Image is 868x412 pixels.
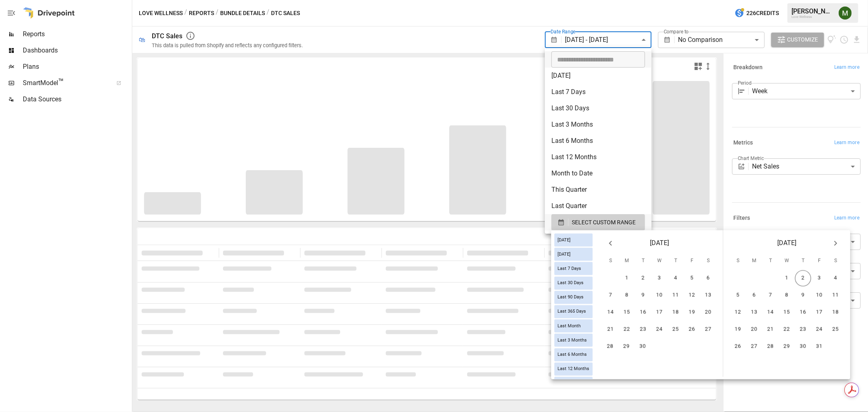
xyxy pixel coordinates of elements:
[795,287,811,304] button: 9
[554,334,593,347] div: Last 3 Months
[545,182,652,198] li: This Quarter
[619,305,635,321] button: 15
[701,253,715,270] span: Saturday
[554,377,593,390] div: Last Year
[684,305,700,321] button: 19
[828,253,843,270] span: Saturday
[619,270,635,287] button: 1
[811,270,828,287] button: 3
[684,270,700,287] button: 5
[554,352,590,357] span: Last 6 Months
[545,149,652,165] li: Last 12 Months
[603,287,619,304] button: 7
[795,322,811,338] button: 23
[730,339,746,355] button: 26
[652,322,668,338] button: 24
[554,291,593,304] div: Last 90 Days
[763,287,779,304] button: 7
[635,270,652,287] button: 2
[554,309,589,314] span: Last 365 Days
[650,238,669,249] span: [DATE]
[545,84,652,100] li: Last 7 Days
[700,305,717,321] button: 20
[779,270,795,287] button: 1
[652,270,668,287] button: 3
[554,295,587,300] span: Last 90 Days
[668,305,684,321] button: 18
[635,339,651,355] button: 30
[668,253,683,270] span: Thursday
[603,253,618,270] span: Sunday
[763,322,779,338] button: 21
[554,237,574,243] span: [DATE]
[545,116,652,133] li: Last 3 Months
[779,322,795,338] button: 22
[554,366,593,372] span: Last 12 Months
[554,348,593,361] div: Last 6 Months
[554,337,590,343] span: Last 3 Months
[777,238,796,249] span: [DATE]
[652,253,667,270] span: Wednesday
[619,322,635,338] button: 22
[828,305,844,321] button: 18
[619,339,635,355] button: 29
[746,322,763,338] button: 20
[545,198,652,214] li: Last Quarter
[551,214,645,230] button: SELECT CUSTOM RANGE
[636,253,650,270] span: Tuesday
[828,322,844,338] button: 25
[779,305,795,321] button: 15
[554,248,593,261] div: [DATE]
[811,305,828,321] button: 17
[652,305,668,321] button: 17
[554,320,593,333] div: Last Month
[795,339,811,355] button: 30
[652,287,668,304] button: 10
[668,287,684,304] button: 11
[746,287,763,304] button: 6
[635,322,652,338] button: 23
[619,253,634,270] span: Monday
[763,253,778,270] span: Tuesday
[554,276,593,289] div: Last 30 Days
[747,253,761,270] span: Monday
[554,252,574,257] span: [DATE]
[572,217,636,228] span: SELECT CUSTOM RANGE
[635,287,652,304] button: 9
[554,305,593,318] div: Last 365 Days
[730,287,746,304] button: 5
[828,270,844,287] button: 4
[668,270,684,287] button: 4
[812,253,826,270] span: Friday
[545,68,652,84] li: [DATE]
[763,305,779,321] button: 14
[603,305,619,321] button: 14
[603,322,619,338] button: 21
[545,165,652,182] li: Month to Date
[779,287,795,304] button: 8
[684,287,700,304] button: 12
[779,339,795,355] button: 29
[545,133,652,149] li: Last 6 Months
[811,322,828,338] button: 24
[700,287,717,304] button: 13
[746,339,763,355] button: 27
[684,322,700,338] button: 26
[602,235,619,252] button: Previous month
[730,305,746,321] button: 12
[811,287,828,304] button: 10
[554,266,584,271] span: Last 7 Days
[554,262,593,275] div: Last 7 Days
[635,305,652,321] button: 16
[828,287,844,304] button: 11
[795,270,811,287] button: 2
[545,100,652,116] li: Last 30 Days
[554,362,593,375] div: Last 12 Months
[554,323,584,329] span: Last Month
[779,253,794,270] span: Wednesday
[746,305,763,321] button: 13
[827,235,844,252] button: Next month
[811,339,828,355] button: 31
[668,322,684,338] button: 25
[763,339,779,355] button: 28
